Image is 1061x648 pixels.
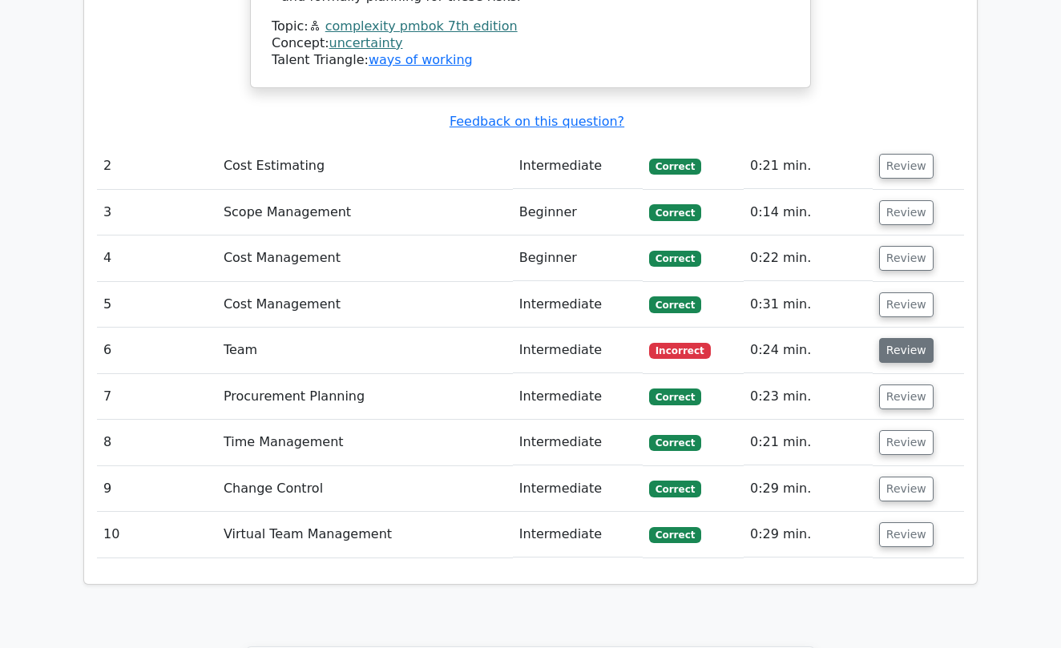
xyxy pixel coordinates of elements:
span: Correct [649,204,701,220]
td: 0:23 min. [744,374,873,420]
td: 4 [97,235,217,281]
td: 0:21 min. [744,420,873,465]
td: 9 [97,466,217,512]
td: Team [217,328,513,373]
button: Review [879,522,934,547]
span: Incorrect [649,343,711,359]
td: 5 [97,282,217,328]
span: Correct [649,435,701,451]
div: Talent Triangle: [272,18,789,68]
td: Virtual Team Management [217,512,513,557]
a: Feedback on this question? [450,114,624,129]
td: 0:29 min. [744,466,873,512]
td: 2 [97,143,217,189]
td: Intermediate [513,282,643,328]
span: Correct [649,296,701,312]
span: Correct [649,159,701,175]
td: 0:22 min. [744,235,873,281]
td: Cost Estimating [217,143,513,189]
button: Review [879,154,934,179]
a: ways of working [369,52,473,67]
td: 6 [97,328,217,373]
span: Correct [649,251,701,267]
td: Intermediate [513,328,643,373]
td: Intermediate [513,512,643,557]
button: Review [879,246,934,271]
button: Review [879,200,934,225]
td: Intermediate [513,143,643,189]
button: Review [879,292,934,317]
span: Correct [649,388,701,404]
button: Review [879,384,934,409]
span: Correct [649,527,701,543]
td: Change Control [217,466,513,512]
td: Cost Management [217,282,513,328]
div: Concept: [272,35,789,52]
td: 0:31 min. [744,282,873,328]
button: Review [879,338,934,363]
td: 0:24 min. [744,328,873,373]
a: complexity pmbok 7th edition [325,18,518,34]
td: 0:21 min. [744,143,873,189]
div: Topic: [272,18,789,35]
td: 0:29 min. [744,512,873,557]
td: Intermediate [513,420,643,465]
td: Intermediate [513,374,643,420]
td: Time Management [217,420,513,465]
span: Correct [649,481,701,497]
button: Review [879,430,934,455]
td: 7 [97,374,217,420]
td: Beginner [513,235,643,281]
a: uncertainty [329,35,403,50]
td: 8 [97,420,217,465]
button: Review [879,477,934,501]
td: Cost Management [217,235,513,281]
td: 0:14 min. [744,190,873,235]
td: Beginner [513,190,643,235]
td: Scope Management [217,190,513,235]
td: Intermediate [513,466,643,512]
td: Procurement Planning [217,374,513,420]
td: 10 [97,512,217,557]
td: 3 [97,190,217,235]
